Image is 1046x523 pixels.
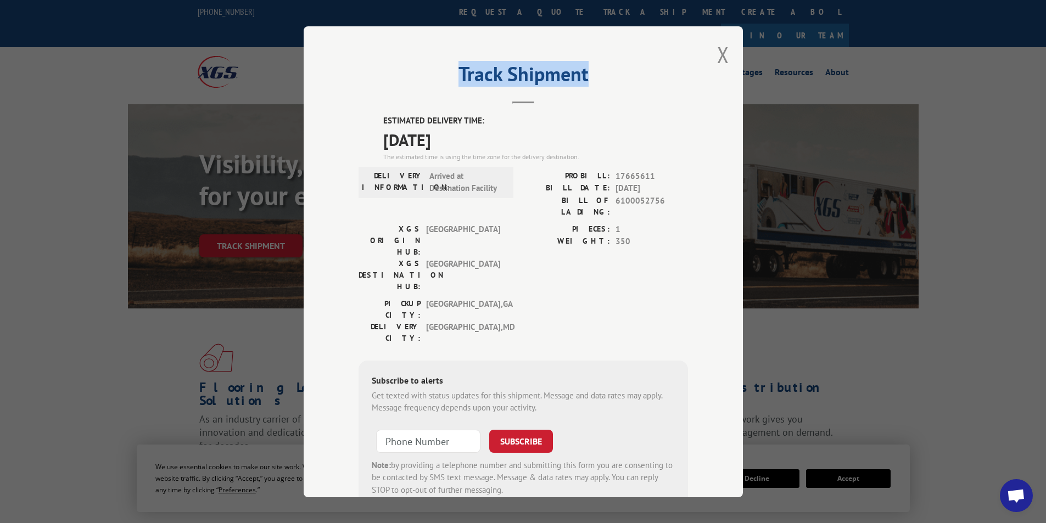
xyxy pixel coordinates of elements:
span: 350 [616,235,688,248]
span: [GEOGRAPHIC_DATA] , MD [426,320,500,344]
div: The estimated time is using the time zone for the delivery destination. [383,151,688,161]
span: Arrived at Destination Facility [429,170,504,194]
label: ESTIMATED DELIVERY TIME: [383,115,688,127]
label: BILL OF LADING: [523,194,610,217]
label: PIECES: [523,223,610,235]
label: DELIVERY CITY: [359,320,421,344]
label: XGS DESTINATION HUB: [359,257,421,292]
span: [GEOGRAPHIC_DATA] [426,223,500,257]
div: Subscribe to alerts [372,373,675,389]
strong: Note: [372,459,391,470]
span: [DATE] [616,182,688,195]
div: by providing a telephone number and submitting this form you are consenting to be contacted by SM... [372,459,675,496]
div: Get texted with status updates for this shipment. Message and data rates may apply. Message frequ... [372,389,675,414]
label: WEIGHT: [523,235,610,248]
button: Close modal [717,40,729,69]
span: [DATE] [383,127,688,151]
span: 17665611 [616,170,688,182]
label: BILL DATE: [523,182,610,195]
div: Open chat [1000,479,1033,512]
label: PROBILL: [523,170,610,182]
span: 6100052756 [616,194,688,217]
span: [GEOGRAPHIC_DATA] , GA [426,297,500,320]
span: 1 [616,223,688,235]
button: SUBSCRIBE [489,429,553,452]
h2: Track Shipment [359,66,688,87]
label: DELIVERY INFORMATION: [362,170,424,194]
label: PICKUP CITY: [359,297,421,320]
span: [GEOGRAPHIC_DATA] [426,257,500,292]
input: Phone Number [376,429,480,452]
label: XGS ORIGIN HUB: [359,223,421,257]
